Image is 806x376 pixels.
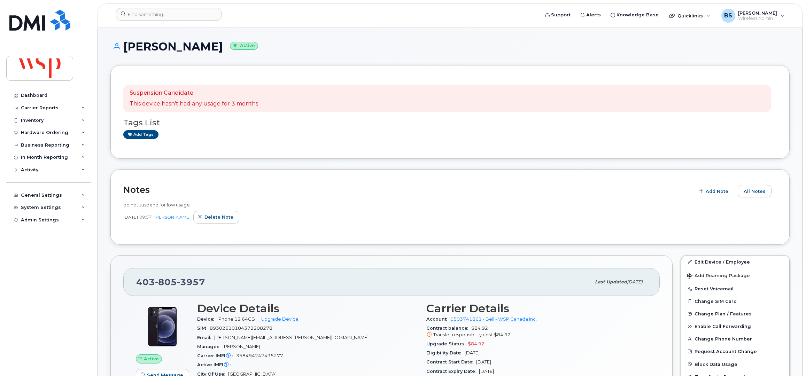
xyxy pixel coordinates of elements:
span: Contract Start Date [426,359,476,365]
button: Add Roaming Package [681,268,789,282]
span: 89302610104372208278 [210,326,272,331]
h3: Carrier Details [426,302,647,315]
span: Change Plan / Features [695,311,752,316]
span: do not suspend for low usage [123,202,190,207]
a: 0503741861 - Bell - WSP Canada Inc. [450,316,537,322]
span: 09:57 [139,214,152,220]
button: Delete note [193,211,239,224]
p: This device hasn't had any usage for 3 months [130,100,258,108]
span: [DATE] [476,359,491,365]
button: All Notes [738,185,772,197]
h1: [PERSON_NAME] [110,40,790,53]
span: [DATE] [627,279,643,284]
small: Active [230,42,258,50]
a: [PERSON_NAME] [154,214,191,220]
span: [DATE] [465,350,480,355]
span: [PERSON_NAME] [223,344,260,349]
span: Add Note [706,188,728,195]
a: Edit Device / Employee [681,256,789,268]
span: [DATE] [479,369,494,374]
span: Active IMEI [197,362,234,367]
span: 3957 [177,277,205,287]
span: Contract balance [426,326,471,331]
span: Manager [197,344,223,349]
h3: Device Details [197,302,418,315]
span: Last updated [595,279,627,284]
span: Eligibility Date [426,350,465,355]
span: $84.92 [468,341,485,346]
span: [PERSON_NAME][EMAIL_ADDRESS][PERSON_NAME][DOMAIN_NAME] [214,335,369,340]
span: [DATE] [123,214,138,220]
span: Delete note [204,214,233,220]
span: Add Roaming Package [687,273,750,280]
button: Request Account Change [681,345,789,358]
a: Add tags [123,130,158,139]
span: $84.92 [494,332,511,337]
span: Transfer responsibility cost [433,332,493,337]
button: Change SIM Card [681,295,789,307]
span: Upgrade Status [426,341,468,346]
span: 358494247435277 [236,353,283,358]
button: Change Phone Number [681,332,789,345]
h3: Tags List [123,118,777,127]
button: Enable Call Forwarding [681,320,789,332]
span: Email [197,335,214,340]
span: Account [426,316,450,322]
span: 403 [136,277,205,287]
span: iPhone 12 64GB [217,316,255,322]
span: $84.92 [426,326,647,338]
span: Carrier IMEI [197,353,236,358]
span: SIM [197,326,210,331]
h2: Notes [123,185,691,195]
span: — [234,362,239,367]
button: Block Data Usage [681,358,789,370]
span: All Notes [744,188,766,195]
button: Change Plan / Features [681,307,789,320]
span: 805 [155,277,177,287]
span: Contract Expiry Date [426,369,479,374]
span: Device [197,316,217,322]
a: + Upgrade Device [258,316,299,322]
span: Enable Call Forwarding [695,324,751,329]
span: Active [144,355,159,362]
img: iPhone_12.jpg [141,306,183,347]
p: Suspension Candidate [130,89,258,97]
button: Add Note [695,185,734,197]
button: Reset Voicemail [681,282,789,295]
